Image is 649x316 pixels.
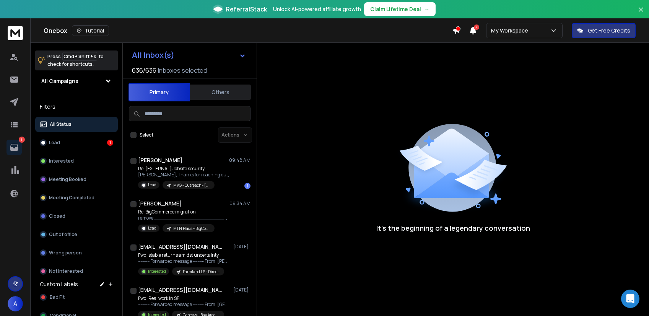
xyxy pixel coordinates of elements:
div: 1 [107,140,113,146]
button: All Inbox(s) [126,47,252,63]
h1: [PERSON_NAME] [138,200,182,207]
p: Closed [49,213,65,219]
div: Onebox [44,25,452,36]
p: Lead [148,225,156,231]
button: Primary [128,83,190,101]
button: Interested [35,153,118,169]
p: Meeting Completed [49,195,94,201]
p: ---------- Forwarded message --------- From: [GEOGRAPHIC_DATA], [138,301,230,308]
p: Re: BigCommerce migration [138,209,230,215]
p: [DATE] [233,287,250,293]
h3: Inboxes selected [158,66,207,75]
p: Out of office [49,231,77,238]
button: Lead1 [35,135,118,150]
p: Meeting Booked [49,176,86,182]
button: Meeting Completed [35,190,118,205]
a: 1 [7,140,22,155]
p: 09:34 AM [229,200,250,207]
button: Not Interested [35,264,118,279]
button: All Status [35,117,118,132]
span: Cmd + Shift + k [62,52,97,61]
button: Tutorial [72,25,109,36]
p: Lead [148,182,156,188]
p: My Workspace [491,27,531,34]
p: MVG - Outreach - [GEOGRAPHIC_DATA] [173,182,210,188]
p: Farmland LP - Direct Channel - [PERSON_NAME] [183,269,220,275]
p: 09:48 AM [229,157,250,163]
h1: All Inbox(s) [132,51,174,59]
button: Bad Fit [35,290,118,305]
div: 1 [244,183,250,189]
span: Bad Fit [50,294,65,300]
p: It’s the beginning of a legendary conversation [376,223,530,233]
span: 636 / 636 [132,66,156,75]
button: Close banner [636,5,646,23]
button: Meeting Booked [35,172,118,187]
p: Press to check for shortcuts. [47,53,104,68]
button: A [8,296,23,311]
p: All Status [50,121,72,127]
p: 1 [19,137,25,143]
p: remove ________________________________ From: Web [PERSON_NAME] [138,215,230,221]
h1: All Campaigns [41,77,78,85]
p: [PERSON_NAME], Thanks for reaching out, [138,172,229,178]
span: → [424,5,429,13]
p: Wrong person [49,250,82,256]
button: Wrong person [35,245,118,261]
p: Re: [EXTERNAL] Jobsite security [138,166,229,172]
p: Lead [49,140,60,146]
h1: [EMAIL_ADDRESS][DOMAIN_NAME] [138,286,222,294]
button: Out of office [35,227,118,242]
label: Select [140,132,153,138]
p: Interested [148,269,166,274]
button: Closed [35,208,118,224]
p: Unlock AI-powered affiliate growth [273,5,361,13]
button: All Campaigns [35,73,118,89]
p: Fwd: stable returns amidst uncertainty [138,252,230,258]
p: MTN Haus - BigCommerece Users Campaign - Mid/Senior Level titles [173,226,210,231]
p: Fwd: Real work in SF [138,295,230,301]
p: Interested [49,158,74,164]
span: 2 [474,24,479,30]
p: Not Interested [49,268,83,274]
h1: [EMAIL_ADDRESS][DOMAIN_NAME] [138,243,222,251]
div: Open Intercom Messenger [621,290,639,308]
h3: Custom Labels [40,280,78,288]
span: ReferralStack [226,5,267,14]
h3: Filters [35,101,118,112]
button: Get Free Credits [572,23,636,38]
h1: [PERSON_NAME] [138,156,182,164]
button: Claim Lifetime Deal→ [364,2,436,16]
button: Others [190,84,251,101]
p: ---------- Forwarded message --------- From: [PERSON_NAME] [138,258,230,264]
p: [DATE] [233,244,250,250]
p: Get Free Credits [588,27,630,34]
